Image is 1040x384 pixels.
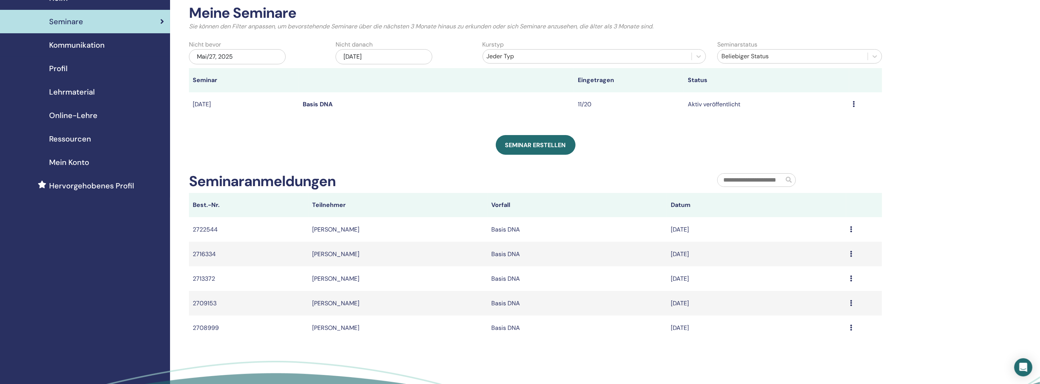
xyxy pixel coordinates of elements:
[488,242,667,266] td: Basis DNA
[189,193,308,217] th: Best.-Nr.
[574,92,684,117] td: 11/20
[667,291,846,316] td: [DATE]
[496,135,576,155] a: Seminar erstellen
[189,316,308,340] td: 2708999
[308,193,487,217] th: Teilnehmer
[189,92,299,117] td: [DATE]
[189,5,882,22] h2: Meine Seminare
[336,49,432,64] div: [DATE]
[667,193,846,217] th: Datum
[49,133,91,145] span: Ressourcen
[667,217,846,242] td: [DATE]
[308,266,487,291] td: [PERSON_NAME]
[667,316,846,340] td: [DATE]
[49,157,89,168] span: Mein Konto
[487,52,688,61] div: Jeder Typ
[1014,358,1032,376] div: Open Intercom Messenger
[189,22,882,31] p: Sie können den Filter anpassen, um bevorstehende Seminare über die nächsten 3 Monate hinaus zu er...
[667,266,846,291] td: [DATE]
[336,40,373,49] label: Nicht danach
[684,68,849,92] th: Status
[49,39,105,51] span: Kommunikation
[721,52,864,61] div: Beliebiger Status
[488,266,667,291] td: Basis DNA
[49,180,134,191] span: Hervorgehobenes Profil
[189,266,308,291] td: 2713372
[189,40,221,49] label: Nicht bevor
[483,40,504,49] label: Kurstyp
[488,291,667,316] td: Basis DNA
[189,291,308,316] td: 2709153
[488,316,667,340] td: Basis DNA
[505,141,566,149] span: Seminar erstellen
[49,16,83,27] span: Seminare
[488,193,667,217] th: Vorfall
[189,217,308,242] td: 2722544
[49,63,68,74] span: Profil
[308,242,487,266] td: [PERSON_NAME]
[717,40,757,49] label: Seminarstatus
[189,68,299,92] th: Seminar
[308,217,487,242] td: [PERSON_NAME]
[488,217,667,242] td: Basis DNA
[308,316,487,340] td: [PERSON_NAME]
[49,110,97,121] span: Online-Lehre
[667,242,846,266] td: [DATE]
[189,49,286,64] div: Mai/27, 2025
[684,92,849,117] td: Aktiv veröffentlicht
[189,173,336,190] h2: Seminaranmeldungen
[303,100,333,108] a: Basis DNA
[308,291,487,316] td: [PERSON_NAME]
[574,68,684,92] th: Eingetragen
[189,242,308,266] td: 2716334
[49,86,95,98] span: Lehrmaterial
